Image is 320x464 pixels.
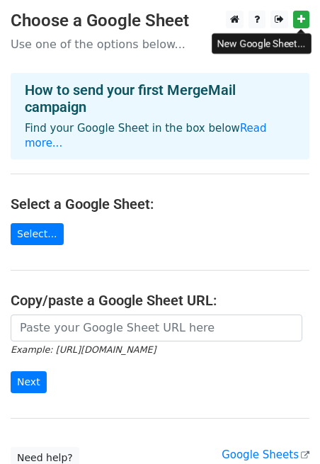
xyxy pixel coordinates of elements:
a: Select... [11,223,64,245]
div: New Google Sheet... [212,33,312,54]
h3: Choose a Google Sheet [11,11,309,31]
p: Find your Google Sheet in the box below [25,121,295,151]
h4: How to send your first MergeMail campaign [25,81,295,115]
small: Example: [URL][DOMAIN_NAME] [11,344,156,355]
iframe: Chat Widget [249,396,320,464]
h4: Select a Google Sheet: [11,196,309,213]
a: Read more... [25,122,267,149]
p: Use one of the options below... [11,37,309,52]
input: Next [11,371,47,393]
a: Google Sheets [222,448,309,461]
input: Paste your Google Sheet URL here [11,315,302,341]
h4: Copy/paste a Google Sheet URL: [11,292,309,309]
